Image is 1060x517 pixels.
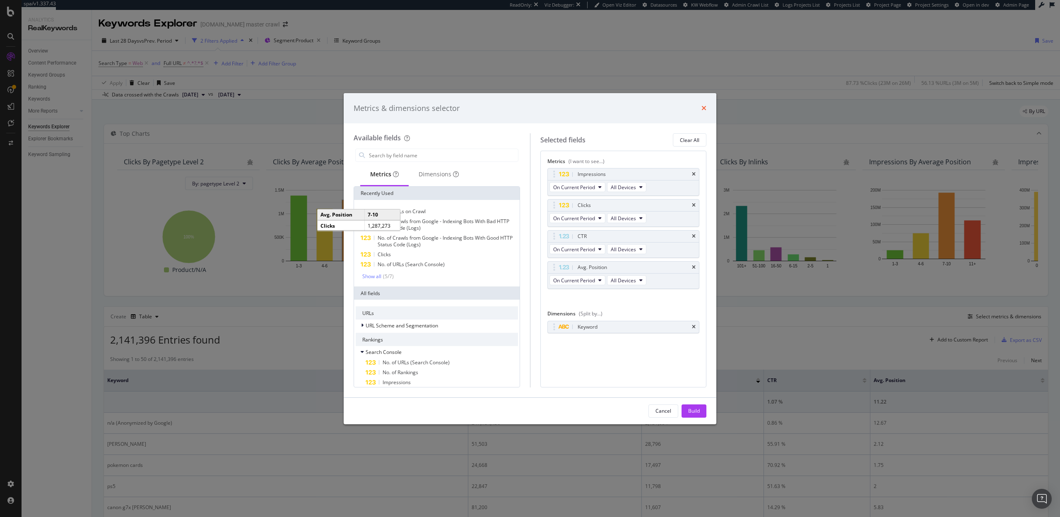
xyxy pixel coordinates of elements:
[578,323,597,331] div: Keyword
[701,103,706,114] div: times
[579,310,602,317] div: (Split by...)
[607,182,646,192] button: All Devices
[378,261,445,268] span: No. of URLs (Search Console)
[549,275,605,285] button: On Current Period
[549,182,605,192] button: On Current Period
[381,273,394,280] div: ( 5 / 7 )
[553,215,595,222] span: On Current Period
[547,168,700,196] div: ImpressionstimesOn Current PeriodAll Devices
[547,230,700,258] div: CTRtimesOn Current PeriodAll Devices
[383,369,418,376] span: No. of Rankings
[378,251,391,258] span: Clicks
[611,215,636,222] span: All Devices
[368,149,518,161] input: Search by field name
[354,103,460,114] div: Metrics & dimensions selector
[578,232,587,240] div: CTR
[366,349,402,356] span: Search Console
[547,158,700,168] div: Metrics
[549,213,605,223] button: On Current Period
[547,199,700,227] div: ClickstimesOn Current PeriodAll Devices
[655,407,671,414] div: Cancel
[547,261,700,289] div: Avg. PositiontimesOn Current PeriodAll Devices
[354,187,520,200] div: Recently Used
[344,93,716,424] div: modal
[607,244,646,254] button: All Devices
[673,133,706,147] button: Clear All
[553,277,595,284] span: On Current Period
[611,184,636,191] span: All Devices
[578,263,607,272] div: Avg. Position
[540,135,585,145] div: Selected fields
[607,275,646,285] button: All Devices
[553,184,595,191] span: On Current Period
[578,201,591,209] div: Clicks
[383,379,411,386] span: Impressions
[692,172,696,177] div: times
[607,213,646,223] button: All Devices
[378,218,509,231] span: No. of Crawls from Google - Indexing Bots With Bad HTTP Status Code (Logs)
[362,274,381,279] div: Show all
[682,404,706,418] button: Build
[549,244,605,254] button: On Current Period
[1032,489,1052,509] div: Open Intercom Messenger
[354,286,520,300] div: All fields
[378,208,426,215] span: No. of URLs on Crawl
[354,133,401,142] div: Available fields
[569,158,605,165] div: (I want to see...)
[378,234,513,248] span: No. of Crawls from Google - Indexing Bots With Good HTTP Status Code (Logs)
[578,170,606,178] div: Impressions
[680,137,699,144] div: Clear All
[366,322,438,329] span: URL Scheme and Segmentation
[547,310,700,320] div: Dimensions
[419,170,459,178] div: Dimensions
[356,333,518,346] div: Rankings
[692,234,696,239] div: times
[356,306,518,320] div: URLs
[648,404,678,418] button: Cancel
[692,265,696,270] div: times
[611,246,636,253] span: All Devices
[692,325,696,329] div: times
[611,277,636,284] span: All Devices
[553,246,595,253] span: On Current Period
[370,170,399,178] div: Metrics
[547,321,700,333] div: Keywordtimes
[383,359,450,366] span: No. of URLs (Search Console)
[688,407,700,414] div: Build
[692,203,696,208] div: times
